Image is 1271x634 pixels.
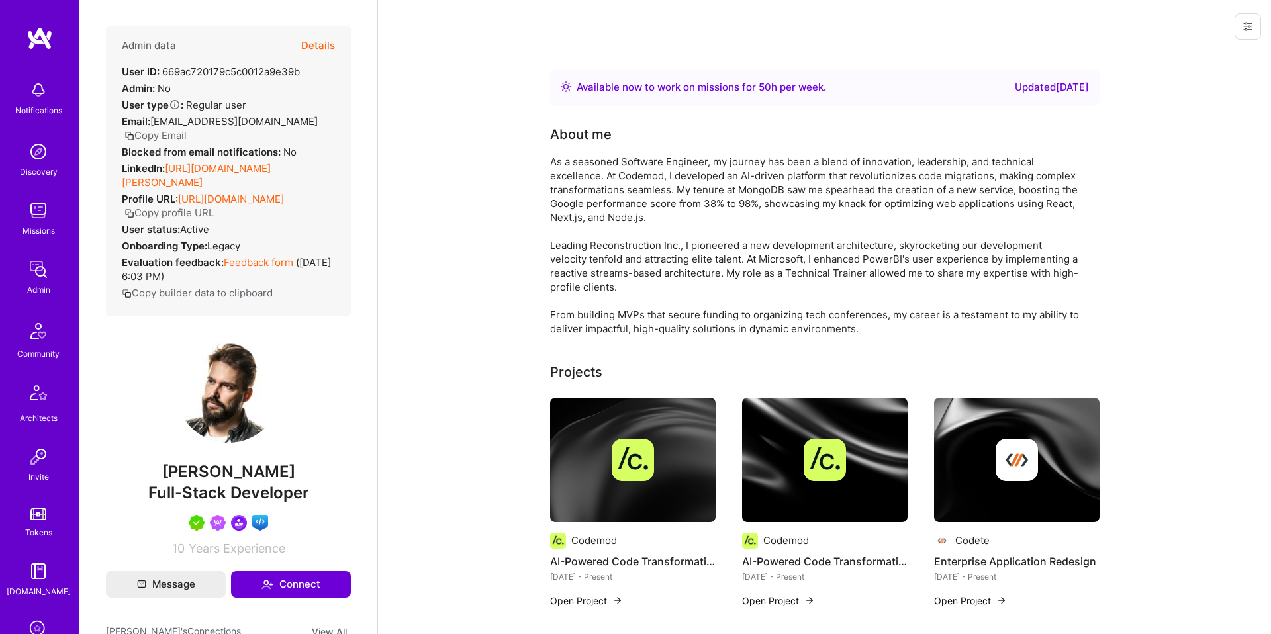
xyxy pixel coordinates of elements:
[27,283,50,296] div: Admin
[759,81,771,93] span: 50
[1015,79,1089,95] div: Updated [DATE]
[122,223,180,236] strong: User status:
[189,541,285,555] span: Years Experience
[23,224,55,238] div: Missions
[742,398,908,522] img: cover
[20,411,58,425] div: Architects
[550,594,623,608] button: Open Project
[252,515,268,531] img: Front-end guild
[175,337,281,443] img: User Avatar
[934,594,1007,608] button: Open Project
[7,584,71,598] div: [DOMAIN_NAME]
[150,115,318,128] span: [EMAIL_ADDRESS][DOMAIN_NAME]
[23,379,54,411] img: Architects
[122,193,178,205] strong: Profile URL:
[122,146,283,158] strong: Blocked from email notifications:
[124,131,134,141] i: icon Copy
[189,515,205,531] img: A.Teamer in Residence
[550,362,602,382] div: Projects
[25,138,52,165] img: discovery
[28,470,49,484] div: Invite
[106,571,226,598] button: Message
[124,128,187,142] button: Copy Email
[25,77,52,103] img: bell
[763,533,809,547] div: Codemod
[25,525,52,539] div: Tokens
[804,595,815,606] img: arrow-right
[577,79,826,95] div: Available now to work on missions for h per week .
[955,533,990,547] div: Codete
[172,541,185,555] span: 10
[137,580,146,589] i: icon Mail
[550,155,1080,336] div: As a seasoned Software Engineer, my journey has been a blend of innovation, leadership, and techn...
[934,553,1100,570] h4: Enterprise Application Redesign
[25,443,52,470] img: Invite
[25,558,52,584] img: guide book
[178,193,284,205] a: [URL][DOMAIN_NAME]
[224,256,293,269] a: Feedback form
[231,515,247,531] img: Community leader
[124,206,214,220] button: Copy profile URL
[15,103,62,117] div: Notifications
[934,533,950,549] img: Company logo
[26,26,53,50] img: logo
[122,240,207,252] strong: Onboarding Type:
[550,533,566,549] img: Company logo
[742,553,908,570] h4: AI-Powered Code Transformation Tool
[742,594,815,608] button: Open Project
[122,81,171,95] div: No
[122,256,224,269] strong: Evaluation feedback:
[550,570,716,584] div: [DATE] - Present
[122,65,300,79] div: 669ac720179c5c0012a9e39b
[23,315,54,347] img: Community
[612,439,654,481] img: Company logo
[20,165,58,179] div: Discovery
[550,124,612,144] div: About me
[122,82,155,95] strong: Admin:
[124,208,134,218] i: icon Copy
[612,595,623,606] img: arrow-right
[122,145,297,159] div: No
[122,66,160,78] strong: User ID:
[122,289,132,298] i: icon Copy
[148,483,309,502] span: Full-Stack Developer
[550,553,716,570] h4: AI-Powered Code Transformation Platform
[934,570,1100,584] div: [DATE] - Present
[122,162,271,189] a: [URL][DOMAIN_NAME][PERSON_NAME]
[106,462,351,482] span: [PERSON_NAME]
[25,256,52,283] img: admin teamwork
[122,40,176,52] h4: Admin data
[122,115,150,128] strong: Email:
[301,26,335,65] button: Details
[550,398,716,522] img: cover
[122,98,246,112] div: Regular user
[934,398,1100,522] img: cover
[996,595,1007,606] img: arrow-right
[571,533,617,547] div: Codemod
[207,240,240,252] span: legacy
[169,99,181,111] i: Help
[30,508,46,520] img: tokens
[231,571,351,598] button: Connect
[804,439,846,481] img: Company logo
[742,570,908,584] div: [DATE] - Present
[561,81,571,92] img: Availability
[996,439,1038,481] img: Company logo
[122,286,273,300] button: Copy builder data to clipboard
[122,255,335,283] div: ( [DATE] 6:03 PM )
[210,515,226,531] img: Been on Mission
[180,223,209,236] span: Active
[261,578,273,590] i: icon Connect
[25,197,52,224] img: teamwork
[122,99,183,111] strong: User type :
[122,162,165,175] strong: LinkedIn:
[17,347,60,361] div: Community
[742,533,758,549] img: Company logo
